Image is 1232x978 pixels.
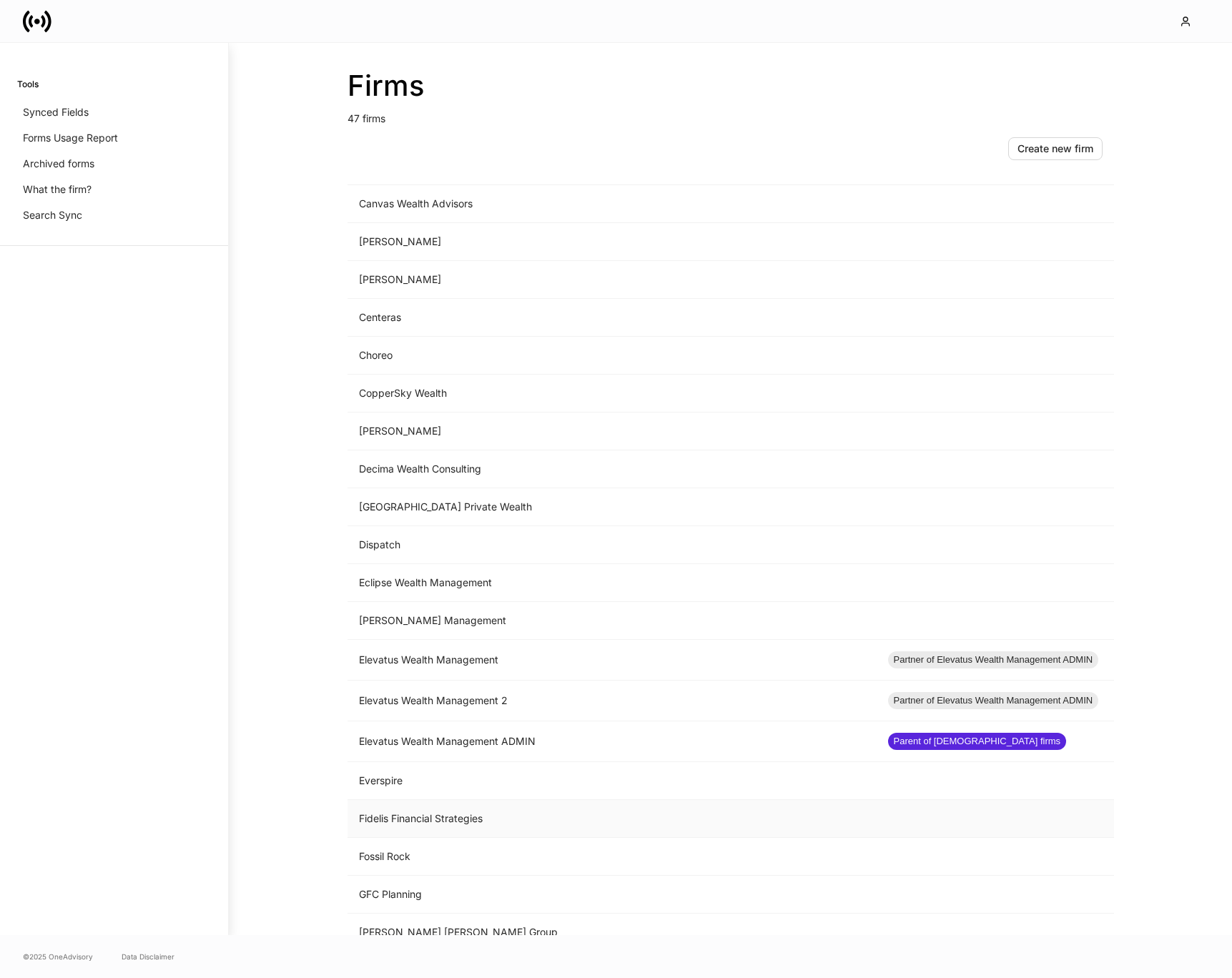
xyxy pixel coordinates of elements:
a: Data Disclaimer [122,951,174,962]
td: [PERSON_NAME] [348,223,877,261]
td: [PERSON_NAME] [348,261,877,299]
button: Create new firm [1008,137,1103,160]
span: © 2025 OneAdvisory [23,951,93,962]
td: Centeras [348,299,877,337]
td: Eclipse Wealth Management [348,564,877,602]
span: Partner of Elevatus Wealth Management ADMIN [888,653,1099,667]
td: GFC Planning [348,876,877,914]
td: Fidelis Financial Strategies [348,800,877,838]
h6: Tools [17,77,39,91]
td: Fossil Rock [348,838,877,876]
span: Partner of Elevatus Wealth Management ADMIN [888,693,1099,708]
td: CopperSky Wealth [348,375,877,413]
td: Choreo [348,337,877,375]
h2: Firms [348,69,1114,103]
p: Synced Fields [23,105,89,119]
p: 47 firms [348,103,1114,126]
td: Canvas Wealth Advisors [348,185,877,223]
td: [GEOGRAPHIC_DATA] Private Wealth [348,488,877,526]
td: Elevatus Wealth Management ADMIN [348,721,877,762]
td: Everspire [348,762,877,800]
td: [PERSON_NAME] Management [348,602,877,640]
a: Archived forms [17,151,211,177]
p: Forms Usage Report [23,131,118,145]
a: Synced Fields [17,99,211,125]
td: Decima Wealth Consulting [348,450,877,488]
td: Dispatch [348,526,877,564]
span: Parent of [DEMOGRAPHIC_DATA] firms [888,734,1067,749]
p: Search Sync [23,208,82,222]
a: Forms Usage Report [17,125,211,151]
div: Create new firm [1017,144,1093,154]
p: What the firm? [23,182,92,197]
td: [PERSON_NAME] [348,413,877,450]
td: Elevatus Wealth Management [348,640,877,681]
a: Search Sync [17,202,211,228]
a: What the firm? [17,177,211,202]
p: Archived forms [23,157,94,171]
td: [PERSON_NAME] [PERSON_NAME] Group [348,914,877,952]
td: Elevatus Wealth Management 2 [348,681,877,721]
